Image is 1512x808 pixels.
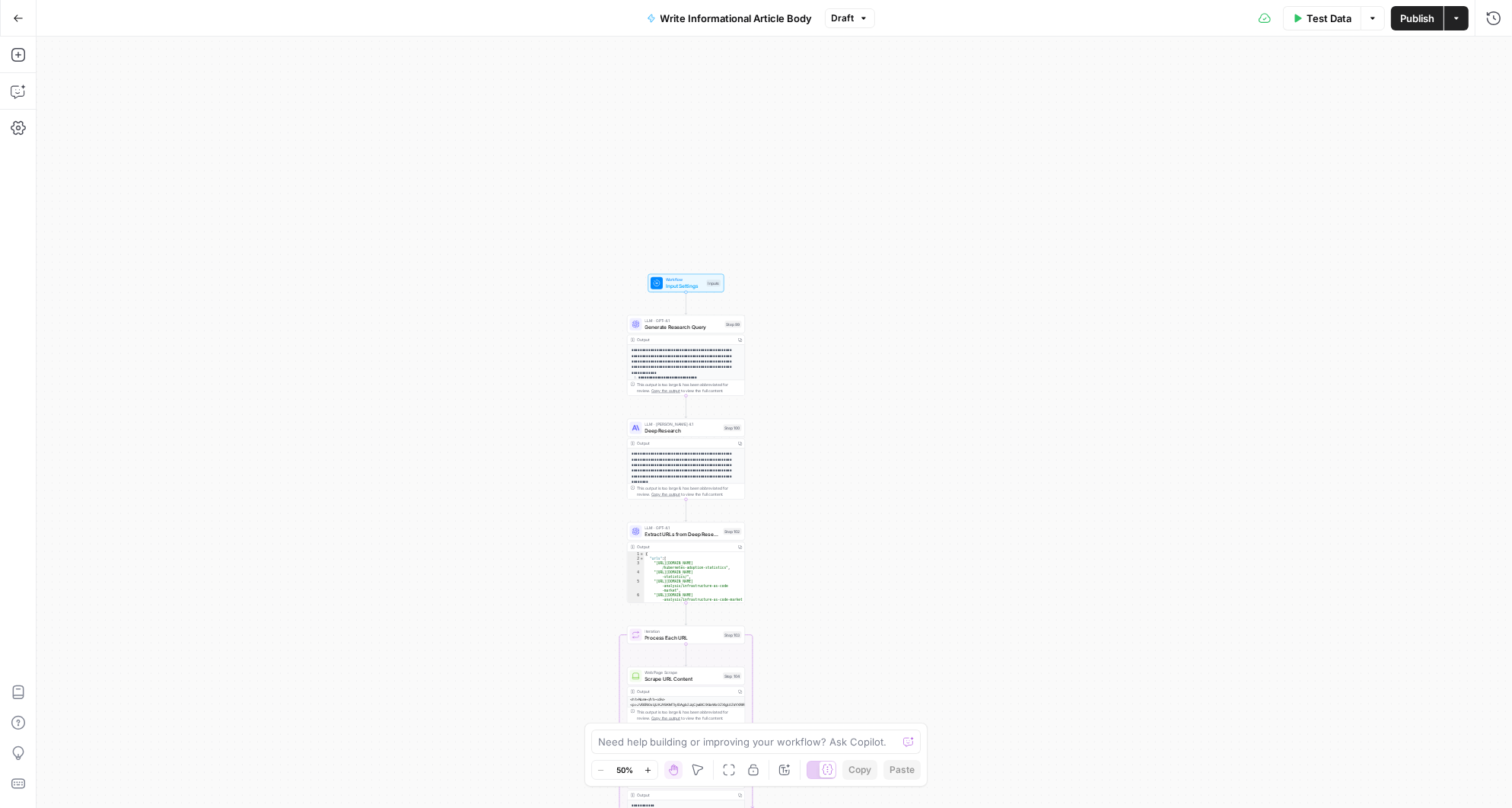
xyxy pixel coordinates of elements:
[645,530,721,538] span: Extract URLs from Deep Research
[832,11,855,25] span: Draft
[724,528,742,535] div: Step 102
[1283,6,1361,30] button: Test Data
[628,593,645,607] div: 6
[628,580,645,593] div: 5
[685,292,687,315] g: Edge from start to step_99
[628,557,645,561] div: 2
[628,570,645,580] div: 4
[842,760,877,780] button: Copy
[627,274,745,292] div: WorkflowInput SettingsInputs
[825,8,875,28] button: Draft
[645,669,721,675] span: Web Page Scrape
[685,644,687,666] g: Edge from step_103 to step_104
[645,323,722,331] span: Generate Research Query
[616,764,633,776] span: 50%
[651,716,680,720] span: Copy the output
[627,667,745,748] div: Web Page ScrapeScrape URL ContentStep 104Output<h1>None</h1><div><p>JVBERi0xLjUKJY8KMTIyIDAgb2JqC...
[685,500,687,522] g: Edge from step_100 to step_102
[638,382,742,394] div: This output is too large & has been abbreviated for review. to view the full content.
[883,760,921,780] button: Paste
[661,11,813,26] span: Write Informational Article Body
[666,282,704,289] span: Input Settings
[627,626,745,644] div: IterationProcess Each URLStep 103
[645,675,721,682] span: Scrape URL Content
[645,634,721,641] span: Process Each URL
[628,552,645,557] div: 1
[1307,11,1351,26] span: Test Data
[638,709,742,721] div: This output is too large & has been abbreviated for review. to view the full content.
[638,440,734,446] div: Output
[627,522,745,603] div: LLM · GPT-4.1Extract URLs from Deep ResearchStep 102Output{ "urls":[ "[URL][DOMAIN_NAME] /kuberne...
[1400,11,1434,26] span: Publish
[645,525,721,531] span: LLM · GPT-4.1
[638,6,822,30] button: Write Informational Article Body
[638,792,734,798] div: Output
[724,424,742,431] div: Step 100
[890,763,915,777] span: Paste
[645,628,721,634] span: Iteration
[848,763,871,777] span: Copy
[628,697,745,707] div: <h1>None</h1><div><p>JVBERi0xLjUKJY8KMTIyIDAgb2JqCjw8IC9GaWx0ZXIgL0ZsYXRlRGVjb2RlIC9MZW5ndGggNDQ0...
[638,688,734,695] div: Output
[645,426,721,434] span: Deep Research
[638,337,734,343] div: Output
[651,492,680,497] span: Copy the output
[638,544,734,550] div: Output
[640,557,645,561] span: Toggle code folding, rows 2 through 20
[666,276,704,283] span: Workflow
[645,421,721,427] span: LLM · [PERSON_NAME] 4.1
[1391,6,1444,30] button: Publish
[725,321,742,327] div: Step 99
[651,388,680,393] span: Copy the output
[723,672,742,679] div: Step 104
[640,552,645,557] span: Toggle code folding, rows 1 through 21
[645,318,722,324] span: LLM · GPT-4.1
[628,561,645,570] div: 3
[685,396,687,418] g: Edge from step_99 to step_100
[707,279,721,286] div: Inputs
[638,485,742,497] div: This output is too large & has been abbreviated for review. to view the full content.
[724,631,742,638] div: Step 103
[685,603,687,625] g: Edge from step_102 to step_103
